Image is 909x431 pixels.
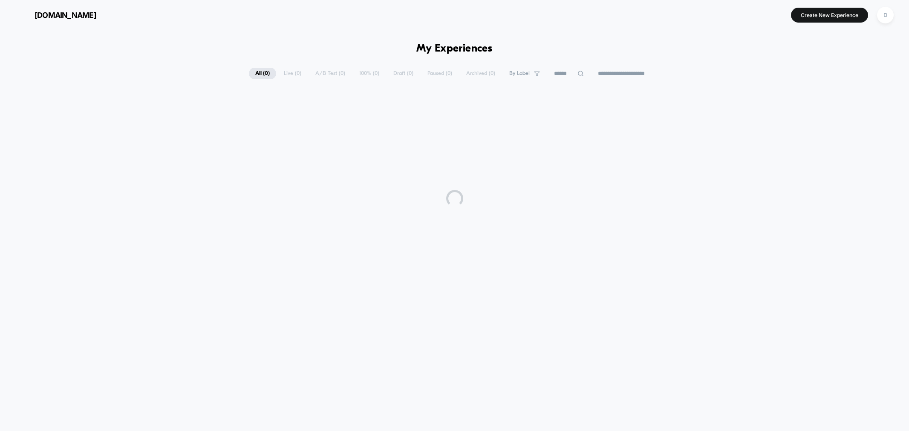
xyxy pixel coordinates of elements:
h1: My Experiences [416,43,493,55]
button: D [874,6,896,24]
span: By Label [509,70,530,77]
button: [DOMAIN_NAME] [13,8,99,22]
span: [DOMAIN_NAME] [35,11,96,20]
span: All ( 0 ) [249,68,276,79]
div: D [877,7,894,23]
button: Create New Experience [791,8,868,23]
